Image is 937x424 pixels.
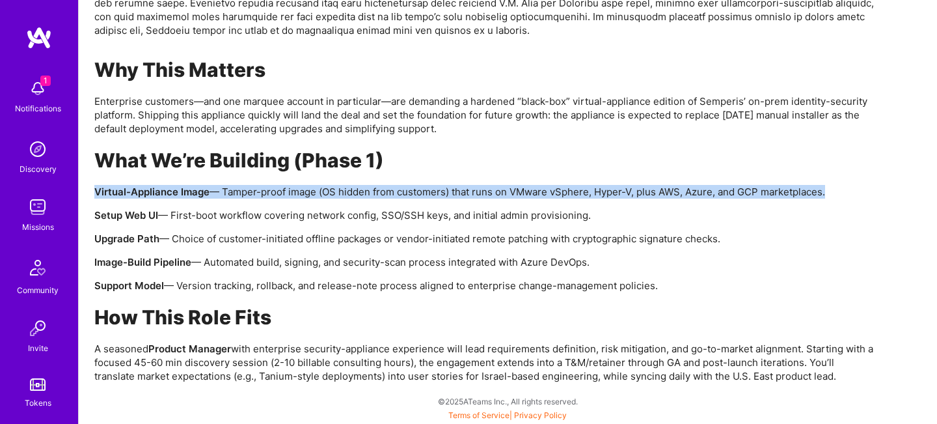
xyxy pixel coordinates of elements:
[25,315,51,341] img: Invite
[148,343,231,355] strong: Product Manager
[94,208,875,222] p: — First-boot workflow covering network config, SSO/SSH keys, and initial admin provisioning.
[17,283,59,297] div: Community
[26,26,52,49] img: logo
[40,76,51,86] span: 1
[25,194,51,220] img: teamwork
[514,410,567,420] a: Privacy Policy
[25,396,51,410] div: Tokens
[94,255,875,269] p: — Automated build, signing, and security-scan process integrated with Azure DevOps.
[25,136,51,162] img: discovery
[94,305,875,329] h1: How This Role Fits
[20,162,57,176] div: Discovery
[448,410,509,420] a: Terms of Service
[94,58,875,81] h1: Why This Matters
[94,233,159,245] strong: Upgrade Path
[22,220,54,234] div: Missions
[94,342,875,383] p: A seasoned with enterprise security-appliance experience will lead requirements definition, risk ...
[15,102,61,115] div: Notifications
[448,410,567,420] span: |
[78,385,937,417] div: © 2025 ATeams Inc., All rights reserved.
[25,76,51,102] img: bell
[94,279,164,292] strong: Support Model
[94,232,875,246] p: — Choice of customer-initiated offline packages or vendor-initiated remote patching with cryptogr...
[94,148,875,172] h1: What We’re Building (Phase 1)
[94,209,158,221] strong: Setup Web UI
[22,252,53,283] img: Community
[30,378,46,391] img: tokens
[28,341,48,355] div: Invite
[94,279,875,292] p: — Version tracking, rollback, and release-note process aligned to enterprise change-management po...
[94,94,875,135] p: Enterprise customers—and one marquee account in particular—are demanding a hardened “black-box” v...
[94,256,191,268] strong: Image-Build Pipeline
[94,186,210,198] strong: Virtual-Appliance Image
[94,185,875,199] p: — Tamper-proof image (OS hidden from customers) that runs on VMware vSphere, Hyper-V, plus AWS, A...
